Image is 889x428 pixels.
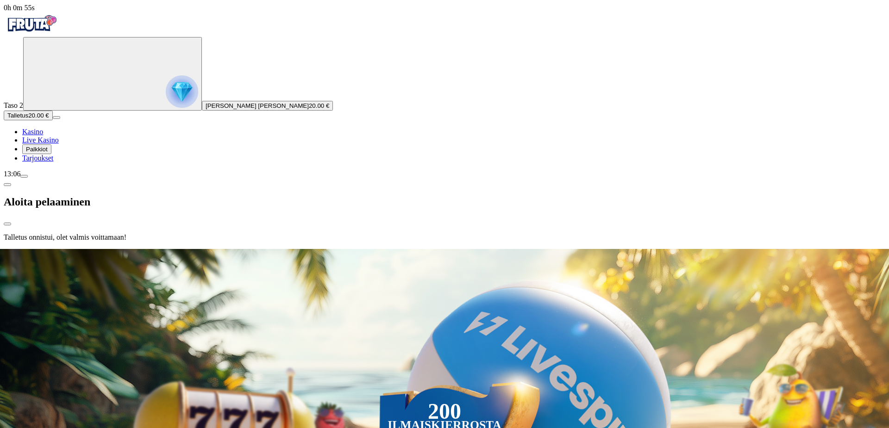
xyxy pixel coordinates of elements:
button: close [4,223,11,225]
span: Palkkiot [26,146,48,153]
span: Talletus [7,112,28,119]
p: Talletus onnistui, olet valmis voittamaan! [4,233,885,242]
span: Live Kasino [22,136,59,144]
span: Kasino [22,128,43,136]
button: reward progress [23,37,202,111]
img: Fruta [4,12,59,35]
h2: Aloita pelaaminen [4,196,885,208]
span: 13:06 [4,170,20,178]
span: 20.00 € [309,102,329,109]
button: Talletusplus icon20.00 € [4,111,53,120]
span: Taso 2 [4,101,23,109]
img: reward progress [166,75,198,108]
button: menu [53,116,60,119]
a: diamond iconKasino [22,128,43,136]
button: reward iconPalkkiot [22,144,51,154]
a: Fruta [4,29,59,37]
nav: Primary [4,12,885,162]
button: [PERSON_NAME] [PERSON_NAME]20.00 € [202,101,333,111]
span: user session time [4,4,35,12]
button: chevron-left icon [4,183,11,186]
span: 20.00 € [28,112,49,119]
button: menu [20,175,28,178]
span: [PERSON_NAME] [PERSON_NAME] [206,102,309,109]
a: gift-inverted iconTarjoukset [22,154,53,162]
span: Tarjoukset [22,154,53,162]
div: 200 [428,406,461,417]
a: poker-chip iconLive Kasino [22,136,59,144]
